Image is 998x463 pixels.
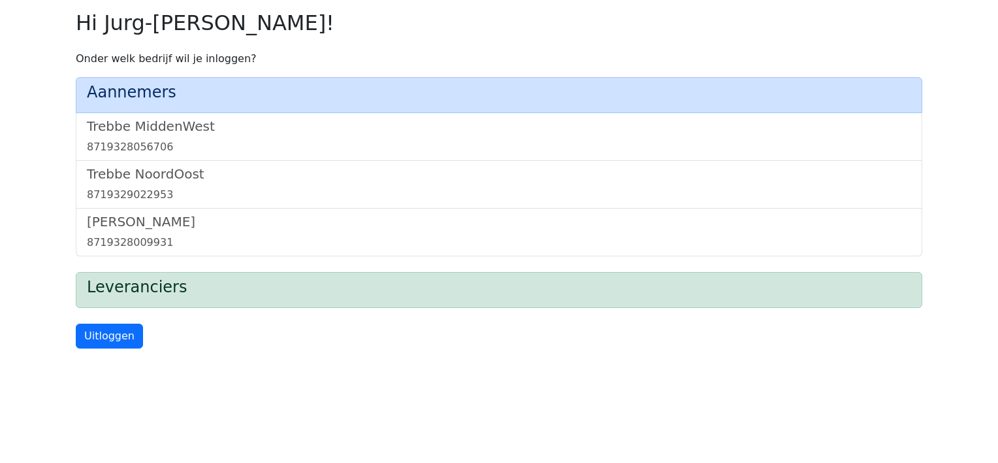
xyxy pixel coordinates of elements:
[87,214,911,250] a: [PERSON_NAME]8719328009931
[76,10,922,35] h2: Hi Jurg-[PERSON_NAME]!
[87,214,911,230] h5: [PERSON_NAME]
[87,139,911,155] div: 8719328056706
[76,51,922,67] p: Onder welk bedrijf wil je inloggen?
[87,235,911,250] div: 8719328009931
[87,83,911,102] h4: Aannemers
[87,278,911,297] h4: Leveranciers
[87,166,911,182] h5: Trebbe NoordOost
[76,324,143,349] a: Uitloggen
[87,118,911,134] h5: Trebbe MiddenWest
[87,187,911,203] div: 8719329022953
[87,166,911,203] a: Trebbe NoordOost8719329022953
[87,118,911,155] a: Trebbe MiddenWest8719328056706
